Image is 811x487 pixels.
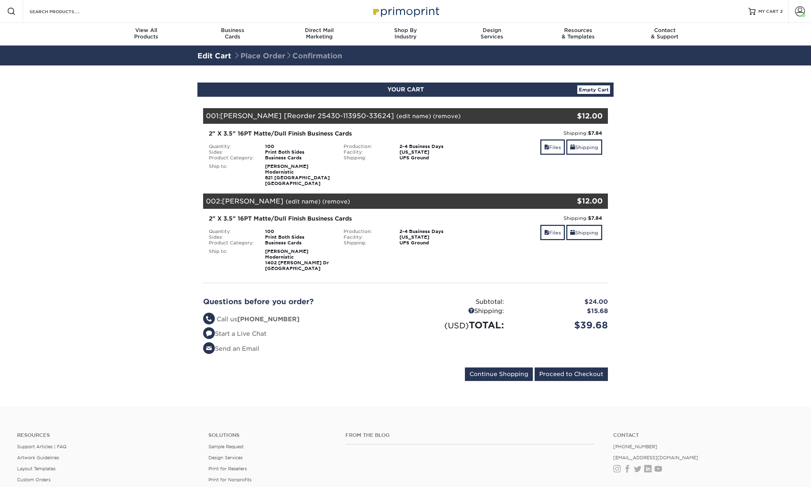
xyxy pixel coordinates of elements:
div: $12.00 [540,196,603,206]
a: Start a Live Chat [203,330,266,337]
a: Empty Cart [577,85,610,94]
span: [PERSON_NAME] [222,197,283,205]
div: Quantity: [203,229,260,234]
div: Production: [338,229,394,234]
span: Place Order Confirmation [233,52,342,60]
div: Cards [190,27,276,40]
div: 100 [260,144,338,149]
div: TOTAL: [405,318,509,332]
h4: From the Blog [345,432,594,438]
a: Custom Orders [17,477,51,482]
div: 2-4 Business Days [394,229,473,234]
a: Print for Resellers [208,466,247,471]
div: $24.00 [509,297,613,307]
strong: [PHONE_NUMBER] [237,316,300,323]
small: (USD) [444,321,469,330]
div: [US_STATE] [394,234,473,240]
strong: [PERSON_NAME] Modernistic 1402 [PERSON_NAME] Dr [GEOGRAPHIC_DATA] [265,249,329,271]
span: Design [449,27,535,33]
div: Shipping: [338,155,394,161]
span: shipping [570,144,575,150]
span: YOUR CART [387,86,424,93]
input: Proceed to Checkout [535,367,608,381]
a: (edit name) [396,113,431,120]
a: (remove) [433,113,461,120]
h4: Resources [17,432,198,438]
a: (edit name) [286,198,320,205]
span: 2 [780,9,783,14]
div: Print Both Sides [260,234,338,240]
a: Contact& Support [621,23,708,46]
div: 2" X 3.5" 16PT Matte/Dull Finish Business Cards [209,129,467,138]
a: BusinessCards [190,23,276,46]
div: Product Category: [203,155,260,161]
div: Shipping: [478,215,602,222]
div: Ship to: [203,164,260,186]
a: (remove) [322,198,350,205]
div: Business Cards [260,155,338,161]
div: $15.68 [509,307,613,316]
div: Print Both Sides [260,149,338,155]
div: Product Category: [203,240,260,246]
a: Shop ByIndustry [362,23,449,46]
div: Products [103,27,190,40]
div: & Support [621,27,708,40]
a: Shipping [566,225,602,240]
h4: Solutions [208,432,334,438]
strong: $7.84 [588,130,602,136]
div: Facility: [338,149,394,155]
span: View All [103,27,190,33]
a: Contact [613,432,794,438]
div: Shipping: [405,307,509,316]
a: Support Articles | FAQ [17,444,67,449]
a: Resources& Templates [535,23,621,46]
a: [PHONE_NUMBER] [613,444,657,449]
span: shipping [570,230,575,235]
div: Subtotal: [405,297,509,307]
div: [US_STATE] [394,149,473,155]
div: $39.68 [509,318,613,332]
span: files [544,230,549,235]
a: Direct MailMarketing [276,23,362,46]
a: Edit Cart [197,52,231,60]
div: 001: [203,108,540,124]
h2: Questions before you order? [203,297,400,306]
div: Quantity: [203,144,260,149]
a: Sample Request [208,444,244,449]
span: MY CART [758,9,779,15]
div: Production: [338,144,394,149]
div: Industry [362,27,449,40]
input: Continue Shopping [465,367,533,381]
div: Sides: [203,149,260,155]
strong: $7.84 [588,215,602,221]
a: DesignServices [449,23,535,46]
div: 2" X 3.5" 16PT Matte/Dull Finish Business Cards [209,215,467,223]
div: Business Cards [260,240,338,246]
a: Artwork Guidelines [17,455,59,460]
a: Layout Templates [17,466,55,471]
span: Contact [621,27,708,33]
strong: [PERSON_NAME] Modernistic 821 [GEOGRAPHIC_DATA] [GEOGRAPHIC_DATA] [265,164,330,186]
span: Resources [535,27,621,33]
div: & Templates [535,27,621,40]
span: [PERSON_NAME] [Reorder 25430-113950-33624] [220,112,394,120]
a: Send an Email [203,345,259,352]
div: Marketing [276,27,362,40]
div: 100 [260,229,338,234]
li: Call us [203,315,400,324]
div: Facility: [338,234,394,240]
span: Shop By [362,27,449,33]
div: 2-4 Business Days [394,144,473,149]
div: Ship to: [203,249,260,271]
div: Shipping: [478,129,602,137]
div: $12.00 [540,111,603,121]
a: Design Services [208,455,243,460]
a: [EMAIL_ADDRESS][DOMAIN_NAME] [613,455,698,460]
div: UPS Ground [394,240,473,246]
a: View AllProducts [103,23,190,46]
a: Files [540,225,565,240]
a: Files [540,139,565,155]
div: Shipping: [338,240,394,246]
input: SEARCH PRODUCTS..... [29,7,98,16]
